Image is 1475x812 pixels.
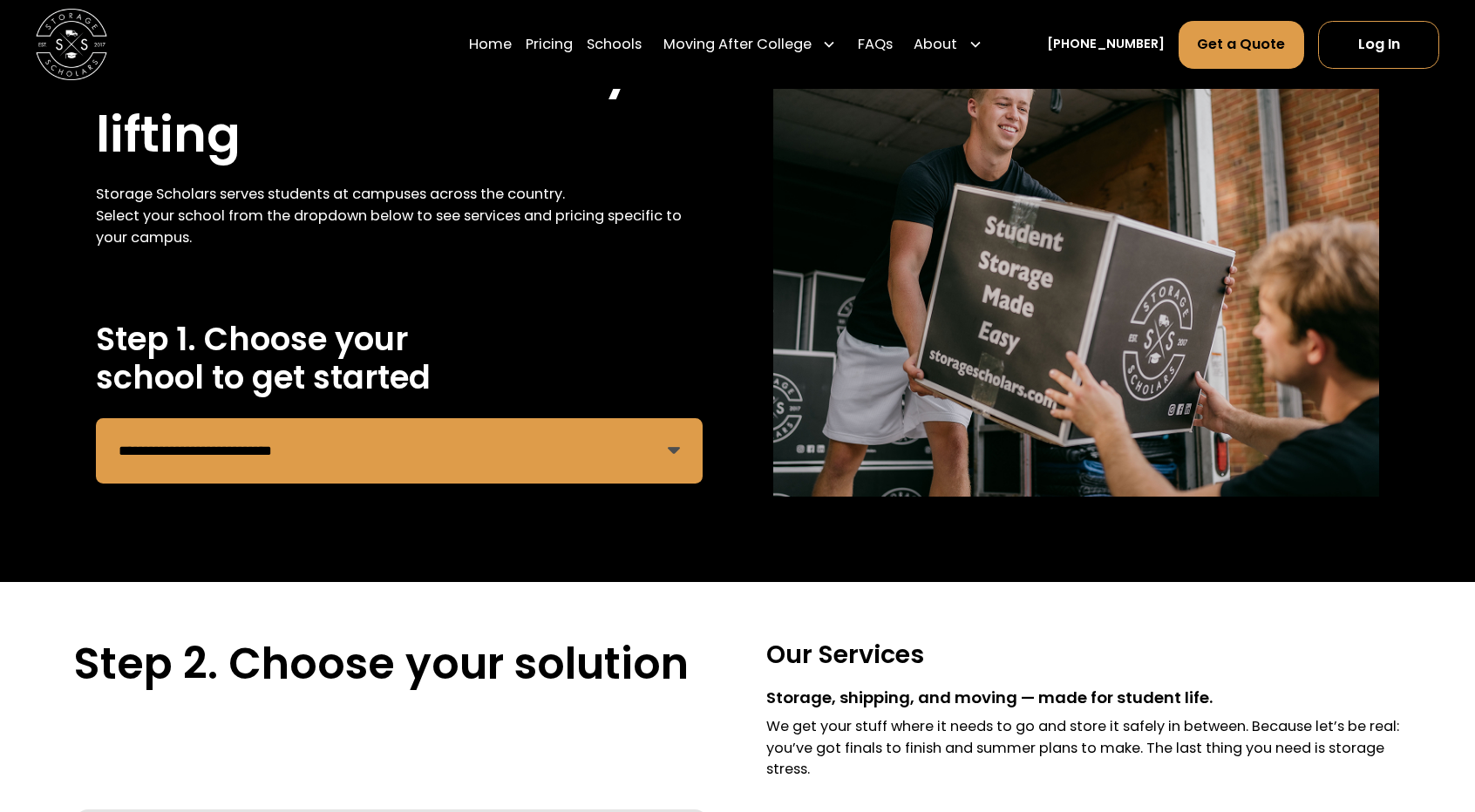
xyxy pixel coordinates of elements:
div: Storage Scholars serves students at campuses across the country. Select your school from the drop... [96,184,702,248]
a: Schools [587,19,642,69]
a: Log In [1318,21,1439,69]
a: Get a Quote [1179,21,1304,69]
img: storage scholar [773,37,1379,496]
div: Moving After College [663,34,812,56]
div: About [907,19,989,69]
a: [PHONE_NUMBER] [1047,35,1165,53]
h1: We handle the heavy lifting [96,37,702,166]
h3: Our Services [766,639,1402,671]
form: Remind Form [96,418,702,484]
div: Moving After College [656,19,844,69]
div: Storage, shipping, and moving — made for student life. [766,686,1402,710]
div: About [914,34,957,56]
a: FAQs [858,19,893,69]
a: home [36,9,107,80]
a: Pricing [526,19,573,69]
h2: Step 2. Choose your solution [74,639,710,690]
a: Home [469,19,512,69]
img: Storage Scholars main logo [36,9,107,80]
h2: Step 1. Choose your school to get started [96,320,702,396]
div: We get your stuff where it needs to go and store it safely in between. Because let’s be real: you... [766,716,1402,781]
